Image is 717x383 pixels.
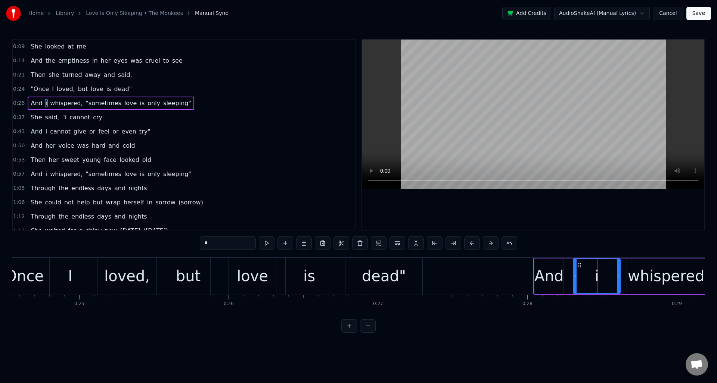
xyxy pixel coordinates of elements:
span: ([DATE]) [143,226,169,235]
button: Cancel [653,7,683,20]
div: 0:28 [522,301,533,307]
div: but [176,265,201,287]
span: 0:21 [13,71,25,79]
span: "sometimes [85,99,122,107]
span: herself [123,198,145,207]
span: the [58,184,69,192]
span: 0:14 [13,57,25,65]
span: is [139,99,145,107]
span: and [114,212,126,221]
span: And [30,56,43,65]
button: Add Credits [502,7,551,20]
div: 0:26 [224,301,234,307]
span: could [44,198,62,207]
span: eyes [113,56,128,65]
a: Open chat [686,353,708,376]
a: Love Is Only Sleeping • The Monkees [86,10,183,17]
span: she [48,70,60,79]
span: hard [91,141,106,150]
span: in [91,56,99,65]
span: try" [139,127,151,136]
span: And [30,99,43,107]
span: cannot [49,127,71,136]
span: "Once [30,85,50,93]
span: She [30,226,43,235]
span: 1:05 [13,185,25,192]
span: or [112,127,119,136]
span: only [147,170,161,178]
span: looked [44,42,66,51]
span: sleeping" [162,170,192,178]
span: but [92,198,104,207]
span: Through [30,212,56,221]
span: and [114,184,126,192]
span: the [45,56,56,65]
span: was [77,141,90,150]
span: 0:24 [13,85,25,93]
span: in [146,198,153,207]
button: Save [686,7,711,20]
span: whispered, [49,99,83,107]
span: feel [97,127,110,136]
span: said, [117,70,133,79]
span: sleeping" [162,99,192,107]
span: away [84,70,102,79]
span: but [77,85,89,93]
span: cannot [69,113,91,122]
div: And [534,265,564,287]
span: turned [62,70,83,79]
span: for [67,226,77,235]
span: is [139,170,145,178]
span: 0:28 [13,100,25,107]
span: days [96,212,112,221]
span: She [30,198,43,207]
div: is [303,265,315,287]
span: days [96,184,112,192]
span: emptiness [58,56,90,65]
span: nights [128,212,148,221]
span: 0:53 [13,156,25,164]
div: loved, [104,265,150,287]
span: 1:06 [13,199,25,206]
span: at [67,42,74,51]
span: Through [30,184,56,192]
a: Library [56,10,74,17]
span: "sometimes [85,170,122,178]
span: a [78,226,84,235]
span: her [45,141,56,150]
div: dead" [362,265,406,287]
span: even [121,127,137,136]
span: love [124,99,138,107]
span: not [63,198,75,207]
span: loved, [56,85,76,93]
span: endless [71,212,95,221]
div: i [595,265,599,287]
span: 1:12 [13,213,25,220]
span: i [45,170,48,178]
span: Then [30,156,46,164]
span: Manual Sync [195,10,228,17]
span: new [104,226,118,235]
span: wrap [105,198,121,207]
span: (sorrow) [178,198,204,207]
div: 0:29 [672,301,682,307]
span: I [51,85,55,93]
span: face [103,156,117,164]
span: i [45,99,48,107]
nav: breadcrumb [28,10,228,17]
span: 0:50 [13,142,25,150]
div: I [68,265,72,287]
span: sorrow [155,198,176,207]
span: 1:13 [13,227,25,235]
span: whispered, [49,170,83,178]
span: me [76,42,87,51]
span: And [30,127,43,136]
span: looked [119,156,140,164]
span: see [171,56,183,65]
span: Then [30,70,46,79]
span: cold [122,141,136,150]
span: give [73,127,87,136]
span: cruel [145,56,161,65]
span: 0:57 [13,170,25,178]
span: old [142,156,152,164]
